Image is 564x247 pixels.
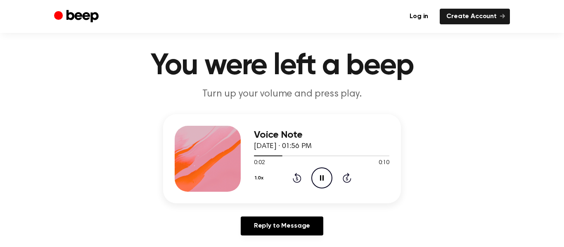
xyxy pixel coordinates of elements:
[254,171,267,185] button: 1.0x
[54,9,101,25] a: Beep
[71,51,493,81] h1: You were left a beep
[254,129,389,141] h3: Voice Note
[254,143,312,150] span: [DATE] · 01:56 PM
[379,159,389,167] span: 0:10
[123,87,441,101] p: Turn up your volume and press play.
[403,9,435,24] a: Log in
[440,9,510,24] a: Create Account
[254,159,265,167] span: 0:02
[241,216,323,235] a: Reply to Message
